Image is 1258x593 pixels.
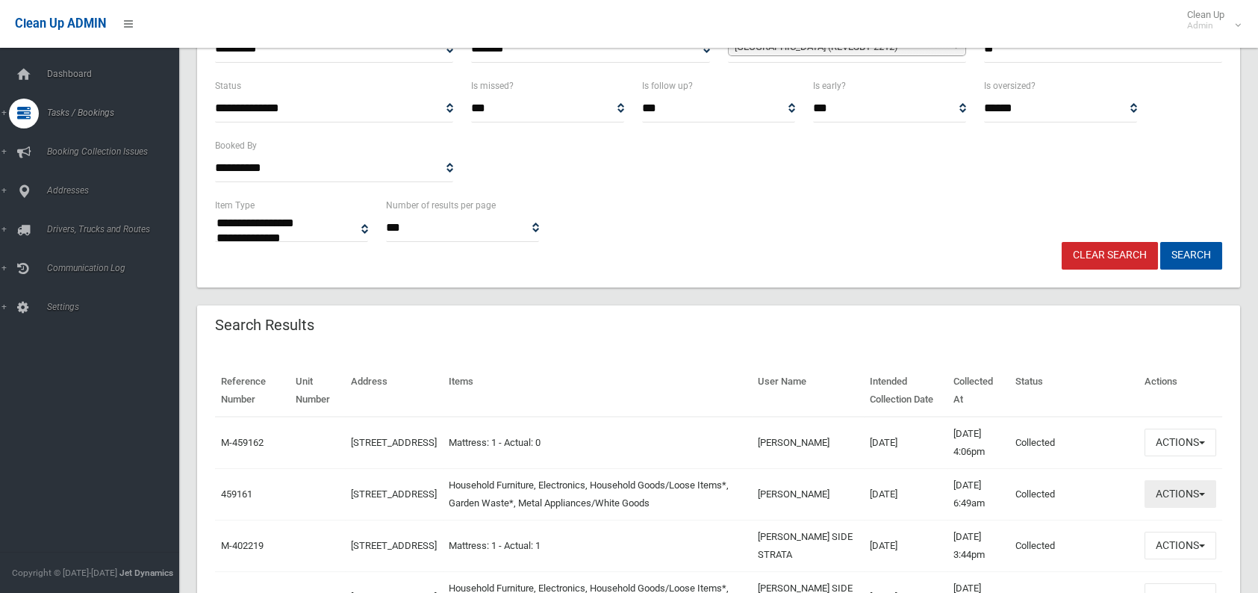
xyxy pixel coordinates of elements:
[43,224,190,235] span: Drivers, Trucks and Routes
[15,16,106,31] span: Clean Up ADMIN
[752,520,865,571] td: [PERSON_NAME] SIDE STRATA
[984,78,1036,94] label: Is oversized?
[43,146,190,157] span: Booking Collection Issues
[947,417,1009,469] td: [DATE] 4:06pm
[1187,20,1224,31] small: Admin
[1139,365,1222,417] th: Actions
[752,365,865,417] th: User Name
[215,78,241,94] label: Status
[215,197,255,214] label: Item Type
[386,197,496,214] label: Number of results per page
[119,568,173,578] strong: Jet Dynamics
[1009,468,1139,520] td: Collected
[221,540,264,551] a: M-402219
[443,365,752,417] th: Items
[813,78,846,94] label: Is early?
[947,365,1009,417] th: Collected At
[752,417,865,469] td: [PERSON_NAME]
[1180,9,1239,31] span: Clean Up
[1062,242,1158,270] a: Clear Search
[443,468,752,520] td: Household Furniture, Electronics, Household Goods/Loose Items*, Garden Waste*, Metal Appliances/W...
[1009,417,1139,469] td: Collected
[1145,480,1216,508] button: Actions
[12,568,117,578] span: Copyright © [DATE]-[DATE]
[1145,532,1216,559] button: Actions
[471,78,514,94] label: Is missed?
[221,437,264,448] a: M-459162
[947,468,1009,520] td: [DATE] 6:49am
[215,365,290,417] th: Reference Number
[1009,520,1139,571] td: Collected
[43,69,190,79] span: Dashboard
[864,468,947,520] td: [DATE]
[43,263,190,273] span: Communication Log
[1009,365,1139,417] th: Status
[351,437,437,448] a: [STREET_ADDRESS]
[43,108,190,118] span: Tasks / Bookings
[443,520,752,571] td: Mattress: 1 - Actual: 1
[290,365,346,417] th: Unit Number
[642,78,693,94] label: Is follow up?
[443,417,752,469] td: Mattress: 1 - Actual: 0
[43,185,190,196] span: Addresses
[1145,429,1216,456] button: Actions
[864,520,947,571] td: [DATE]
[351,540,437,551] a: [STREET_ADDRESS]
[1160,242,1222,270] button: Search
[43,302,190,312] span: Settings
[345,365,443,417] th: Address
[221,488,252,500] a: 459161
[864,417,947,469] td: [DATE]
[947,520,1009,571] td: [DATE] 3:44pm
[351,488,437,500] a: [STREET_ADDRESS]
[215,137,257,154] label: Booked By
[197,311,332,340] header: Search Results
[864,365,947,417] th: Intended Collection Date
[752,468,865,520] td: [PERSON_NAME]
